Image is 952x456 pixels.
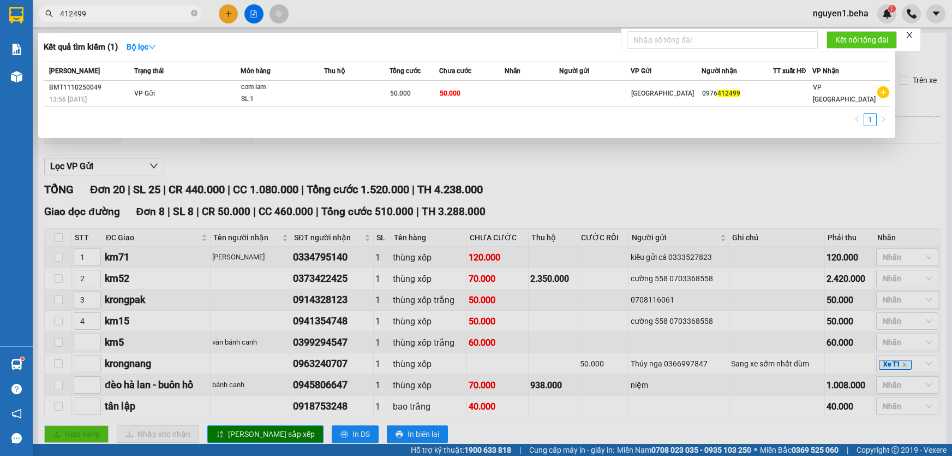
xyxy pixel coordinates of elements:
[877,86,889,98] span: plus-circle
[134,67,164,75] span: Trạng thái
[505,67,520,75] span: Nhãn
[439,67,471,75] span: Chưa cước
[191,10,197,16] span: close-circle
[118,38,165,56] button: Bộ lọcdown
[49,82,131,93] div: BMT1110250049
[631,90,694,97] span: [GEOGRAPHIC_DATA]
[559,67,589,75] span: Người gửi
[854,116,860,122] span: left
[835,34,888,46] span: Kết nối tổng đài
[49,67,100,75] span: [PERSON_NAME]
[9,7,23,23] img: logo-vxr
[324,67,345,75] span: Thu hộ
[11,384,22,394] span: question-circle
[864,113,877,126] li: 1
[11,408,22,419] span: notification
[44,42,118,53] h3: Kết quả tìm kiếm ( 1 )
[627,31,818,49] input: Nhập số tổng đài
[813,84,876,103] span: VP [GEOGRAPHIC_DATA]
[877,113,890,126] li: Next Page
[127,43,156,51] strong: Bộ lọc
[241,67,271,75] span: Món hàng
[191,9,197,19] span: close-circle
[717,90,740,97] span: 412499
[241,93,323,105] div: SL: 1
[241,81,323,93] div: cơm lam
[45,10,53,17] span: search
[827,31,897,49] button: Kết nối tổng đài
[440,90,460,97] span: 50.000
[851,113,864,126] li: Previous Page
[880,116,887,122] span: right
[134,90,155,97] span: VP Gửi
[702,67,737,75] span: Người nhận
[49,96,87,103] span: 13:56 [DATE]
[11,71,22,82] img: warehouse-icon
[702,88,772,99] div: 0976
[773,67,806,75] span: TT xuất HĐ
[390,90,411,97] span: 50.000
[11,44,22,55] img: solution-icon
[11,359,22,370] img: warehouse-icon
[60,8,189,20] input: Tìm tên, số ĐT hoặc mã đơn
[148,43,156,51] span: down
[906,31,913,39] span: close
[851,113,864,126] button: left
[21,357,24,360] sup: 1
[864,114,876,126] a: 1
[390,67,421,75] span: Tổng cước
[11,433,22,443] span: message
[631,67,651,75] span: VP Gửi
[877,113,890,126] button: right
[812,67,839,75] span: VP Nhận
